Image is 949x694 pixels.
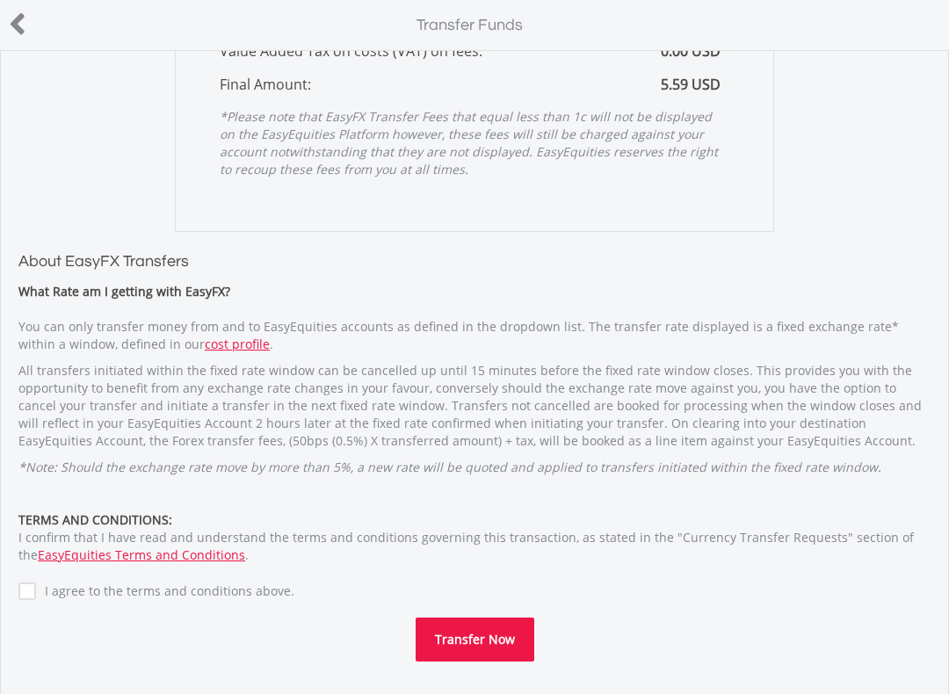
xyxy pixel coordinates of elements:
[220,41,482,61] span: Value Added Tax on costs (VAT) on fees.
[18,283,931,300] div: What Rate am I getting with EasyFX?
[38,546,245,563] a: EasyEquities Terms and Conditions
[661,41,721,61] span: 0.00 USD
[220,108,718,177] em: *Please note that EasyFX Transfer Fees that equal less than 1c will not be displayed on the EasyE...
[205,336,270,352] a: cost profile
[18,318,931,353] p: You can only transfer money from and to EasyEquities accounts as defined in the dropdown list. Th...
[220,75,311,94] span: Final Amount:
[18,249,931,274] h3: About EasyFX Transfers
[18,459,881,475] em: *Note: Should the exchange rate move by more than 5%, a new rate will be quoted and applied to tr...
[36,582,294,600] label: I agree to the terms and conditions above.
[416,618,534,661] button: Transfer Now
[18,511,931,529] div: TERMS AND CONDITIONS:
[417,14,523,37] label: Transfer Funds
[18,362,931,450] p: All transfers initiated within the fixed rate window can be cancelled up until 15 minutes before ...
[661,75,721,94] span: 5.59 USD
[18,511,931,564] div: I confirm that I have read and understand the terms and conditions governing this transaction, as...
